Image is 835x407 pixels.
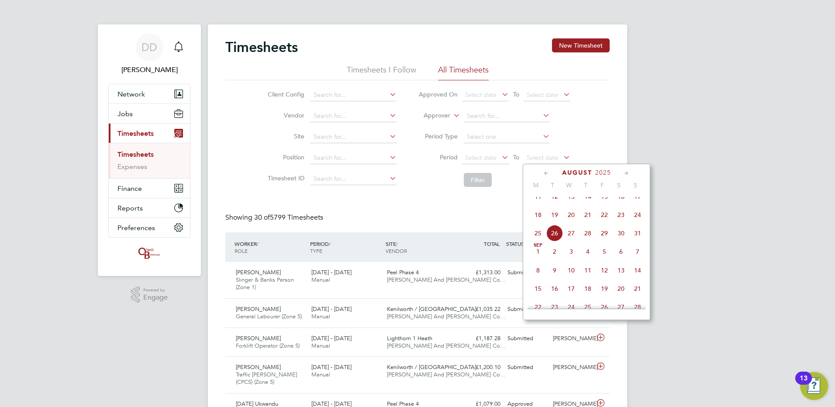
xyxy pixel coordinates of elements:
div: [PERSON_NAME] [549,360,595,375]
label: Timesheet ID [265,174,304,182]
span: / [396,240,398,247]
a: Powered byEngage [131,286,168,303]
span: Manual [311,276,330,283]
span: Peel Phase 4 [387,269,419,276]
span: 11 [530,188,546,205]
div: Submitted [504,266,549,280]
span: 19 [546,207,563,223]
span: 6 [613,243,629,260]
span: S [627,181,644,189]
div: £1,035.22 [459,302,504,317]
li: All Timesheets [438,65,489,80]
span: 13 [563,188,580,205]
li: Timesheets I Follow [347,65,416,80]
span: 25 [530,225,546,241]
span: To [511,152,522,163]
a: DD[PERSON_NAME] [108,33,190,75]
label: Position [265,153,304,161]
span: [PERSON_NAME] [236,269,281,276]
span: 13 [613,262,629,279]
label: Period [418,153,458,161]
span: 2 [546,243,563,260]
span: 17 [563,280,580,297]
span: 8 [530,262,546,279]
span: 28 [580,225,596,241]
span: Manual [311,313,330,320]
div: Submitted [504,360,549,375]
span: Lighthorn 1 Heath [387,335,432,342]
span: 23 [546,299,563,315]
span: F [594,181,611,189]
span: ROLE [235,247,248,254]
span: [DATE] - [DATE] [311,305,352,313]
span: 18 [530,207,546,223]
span: Engage [143,294,168,301]
span: Manual [311,371,330,378]
span: TYPE [310,247,322,254]
nav: Main navigation [98,24,201,276]
div: £1,313.00 [459,266,504,280]
span: [PERSON_NAME] And [PERSON_NAME] Co… [387,276,506,283]
input: Search for... [464,110,550,122]
input: Search for... [311,173,397,185]
span: 21 [580,207,596,223]
div: Showing [225,213,325,222]
div: WORKER [232,236,308,259]
span: 7 [629,243,646,260]
input: Search for... [311,110,397,122]
span: [PERSON_NAME] [236,335,281,342]
span: 29 [596,225,613,241]
span: Slinger & Banks Person (Zone 1) [236,276,294,291]
span: 25 [580,299,596,315]
span: / [329,240,331,247]
span: [PERSON_NAME] And [PERSON_NAME] Co… [387,313,506,320]
span: Select date [527,154,558,162]
div: Submitted [504,302,549,317]
span: 9 [546,262,563,279]
span: Finance [117,184,142,193]
span: Powered by [143,286,168,294]
span: Reports [117,204,143,212]
span: Kenilworth / [GEOGRAPHIC_DATA]… [387,305,482,313]
span: Manual [311,342,330,349]
span: 26 [546,225,563,241]
span: Traffic [PERSON_NAME] (CPCS) (Zone 5) [236,371,297,386]
span: T [577,181,594,189]
span: [DATE] - [DATE] [311,335,352,342]
button: Reports [109,198,190,217]
input: Select one [464,131,550,143]
span: [PERSON_NAME] And [PERSON_NAME] Co… [387,342,506,349]
span: August [562,169,592,176]
span: 3 [563,243,580,260]
span: Jobs [117,110,133,118]
span: 22 [530,299,546,315]
label: Approved On [418,90,458,98]
span: [DATE] - [DATE] [311,269,352,276]
div: STATUS [504,236,549,252]
span: 1 [530,243,546,260]
label: Client Config [265,90,304,98]
span: 14 [580,188,596,205]
span: 12 [546,188,563,205]
input: Search for... [311,89,397,101]
span: 23 [613,207,629,223]
span: 27 [563,225,580,241]
span: 22 [596,207,613,223]
span: To [511,89,522,100]
input: Search for... [311,152,397,164]
span: 20 [563,207,580,223]
div: 13 [800,378,807,390]
span: 16 [613,188,629,205]
span: 31 [629,225,646,241]
span: Select date [527,91,558,99]
span: Forklift Operator (Zone 5) [236,342,300,349]
span: General Labourer (Zone 5) [236,313,302,320]
div: Timesheets [109,143,190,178]
div: £1,200.10 [459,360,504,375]
span: Network [117,90,145,98]
div: Submitted [504,331,549,346]
input: Search for... [311,131,397,143]
div: SITE [383,236,459,259]
div: £1,187.28 [459,331,504,346]
a: Expenses [117,162,147,171]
